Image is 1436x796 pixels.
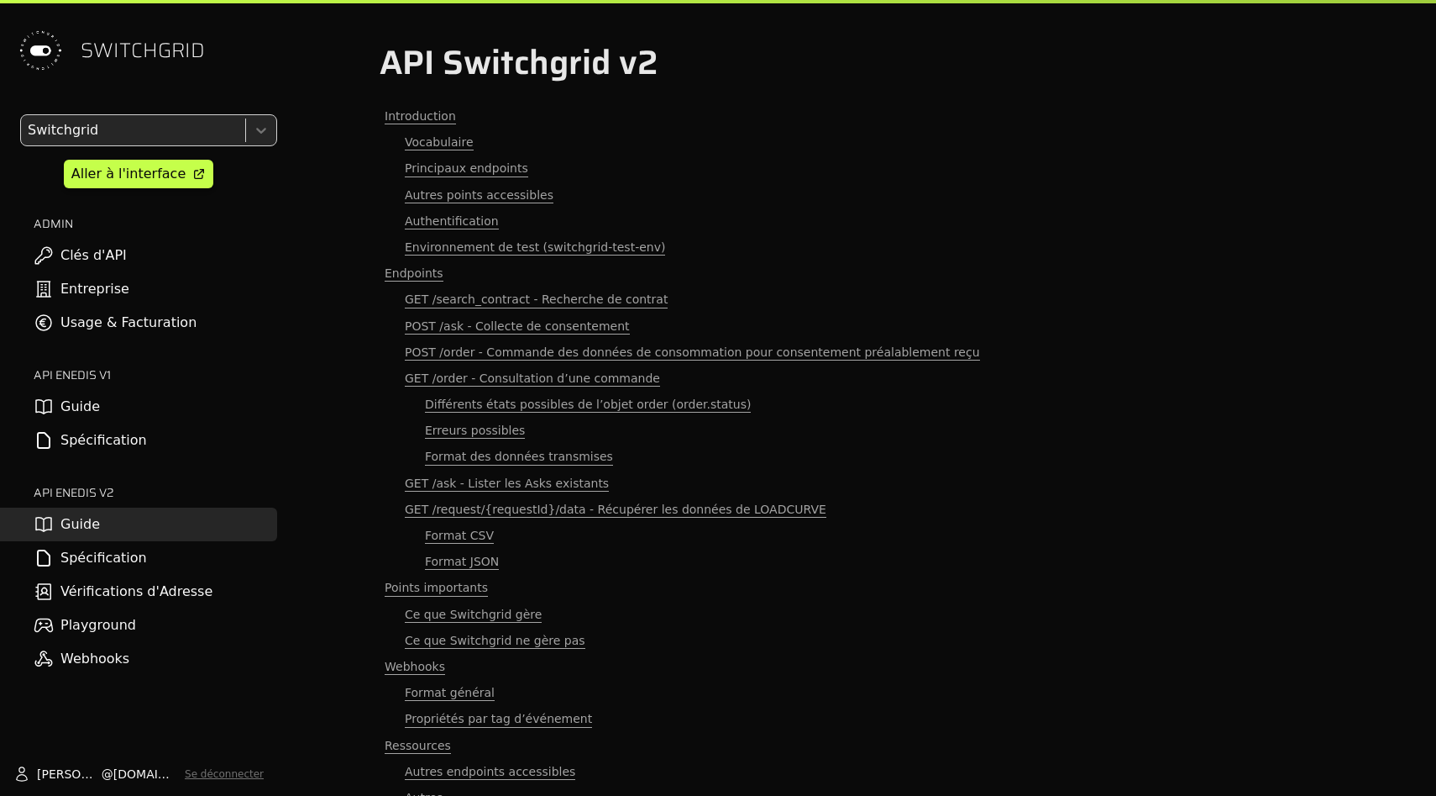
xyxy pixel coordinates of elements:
[405,607,542,623] span: Ce que Switchgrid gère
[380,706,1342,732] a: Propriétés par tag d’événement
[380,759,1342,785] a: Autres endpoints accessibles
[380,471,1342,497] a: GET /ask - Lister les Asks existants
[380,392,1342,418] a: Différents états possibles de l’objet order (order.status)
[380,523,1342,549] a: Format CSV
[380,340,1342,366] a: POST /order - Commande des données de consommation pour consentement préalablement reçu
[34,366,277,383] h2: API ENEDIS v1
[385,266,443,282] span: Endpoints
[380,156,1342,182] a: Principaux endpoints
[380,575,1342,601] a: Points importants
[380,182,1342,208] a: Autres points accessibles
[380,444,1342,470] a: Format des données transmises
[405,633,585,649] span: Ce que Switchgrid ne gère pas
[185,767,264,781] button: Se déconnecter
[81,37,205,64] span: SWITCHGRID
[380,680,1342,706] a: Format général
[380,549,1342,575] a: Format JSON
[405,476,609,492] span: GET /ask - Lister les Asks existants
[405,240,665,256] span: Environnement de test (switchgrid-test-env)
[405,502,826,518] span: GET /request/{requestId}/data - Récupérer les données de LOADCURVE
[380,602,1342,628] a: Ce que Switchgrid gère
[37,766,102,783] span: [PERSON_NAME]
[64,160,213,188] a: Aller à l'interface
[34,215,277,232] h2: ADMIN
[380,628,1342,654] a: Ce que Switchgrid ne gère pas
[380,235,1342,261] a: Environnement de test (switchgrid-test-env)
[405,161,528,177] span: Principaux endpoints
[405,711,592,727] span: Propriétés par tag d’événement
[385,738,451,754] span: Ressources
[380,43,1342,83] h1: API Switchgrid v2
[405,319,630,335] span: POST /ask - Collecte de consentement
[380,733,1342,759] a: Ressources
[405,345,980,361] span: POST /order - Commande des données de consommation pour consentement préalablement reçu
[34,484,277,501] h2: API ENEDIS v2
[425,554,499,570] span: Format JSON
[385,108,456,124] span: Introduction
[71,164,186,184] div: Aller à l'interface
[102,766,113,783] span: @
[380,314,1342,340] a: POST /ask - Collecte de consentement
[380,208,1342,235] a: Authentification
[405,685,495,701] span: Format général
[405,371,660,387] span: GET /order - Consultation d’une commande
[380,366,1342,392] a: GET /order - Consultation d’une commande
[405,764,575,780] span: Autres endpoints accessibles
[380,654,1342,680] a: Webhooks
[380,287,1342,313] a: GET /search_contract - Recherche de contrat
[405,292,668,308] span: GET /search_contract - Recherche de contrat
[405,213,499,229] span: Authentification
[405,187,553,203] span: Autres points accessibles
[405,134,474,150] span: Vocabulaire
[385,580,488,596] span: Points importants
[385,659,445,675] span: Webhooks
[425,528,494,544] span: Format CSV
[425,423,525,439] span: Erreurs possibles
[380,129,1342,156] a: Vocabulaire
[380,418,1342,444] a: Erreurs possibles
[380,103,1342,129] a: Introduction
[380,497,1342,523] a: GET /request/{requestId}/data - Récupérer les données de LOADCURVE
[425,449,613,465] span: Format des données transmises
[380,261,1342,287] a: Endpoints
[113,766,178,783] span: [DOMAIN_NAME]
[425,397,751,413] span: Différents états possibles de l’objet order (order.status)
[13,24,67,77] img: Switchgrid Logo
